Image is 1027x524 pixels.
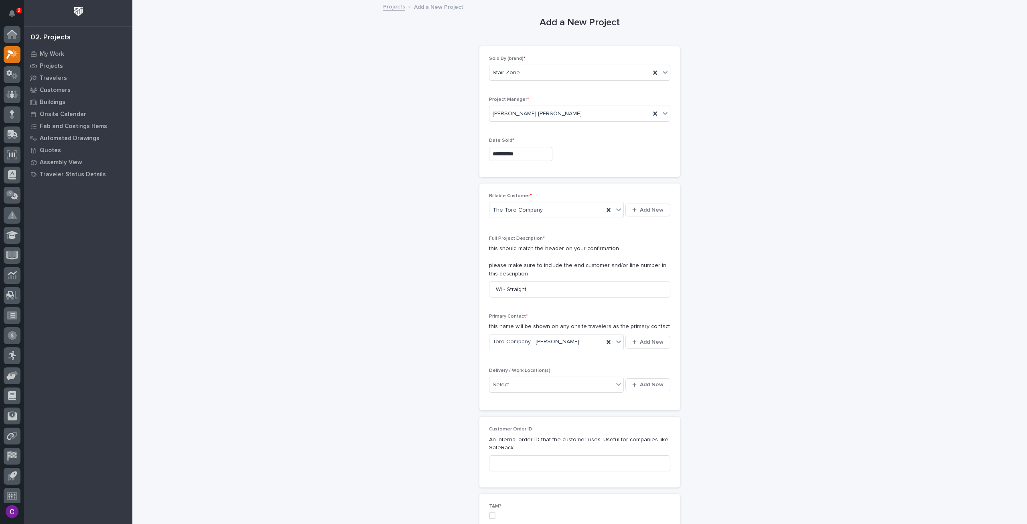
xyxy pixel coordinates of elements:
div: Notifications2 [10,10,20,22]
div: Select... [493,381,513,389]
span: T&M? [489,504,501,509]
a: Traveler Status Details [24,168,132,180]
p: this name will be shown on any onsite travelers as the primary contact [489,322,670,331]
p: Customers [40,87,71,94]
div: 02. Projects [30,33,71,42]
span: The Toro Company [493,206,543,214]
a: Automated Drawings [24,132,132,144]
button: Add New [625,204,670,216]
img: Workspace Logo [71,4,86,19]
p: Onsite Calendar [40,111,86,118]
p: Quotes [40,147,61,154]
a: Quotes [24,144,132,156]
p: this should match the header on your confirmation please make sure to include the end customer an... [489,245,670,278]
span: Delivery / Work Location(s) [489,368,550,373]
span: Sold By (brand) [489,56,526,61]
button: Add New [625,336,670,349]
p: Assembly View [40,159,82,166]
p: Travelers [40,75,67,82]
p: Automated Drawings [40,135,99,142]
span: Toro Company - [PERSON_NAME] [493,338,579,346]
button: Notifications [4,5,20,22]
button: users-avatar [4,503,20,520]
a: Customers [24,84,132,96]
p: Add a New Project [414,2,463,11]
span: Project Manager [489,97,529,102]
a: Fab and Coatings Items [24,120,132,132]
span: Primary Contact [489,314,528,319]
span: Stair Zone [493,69,520,77]
button: Add New [625,378,670,391]
a: Projects [24,60,132,72]
p: Buildings [40,99,65,106]
span: [PERSON_NAME] [PERSON_NAME] [493,110,582,118]
span: Add New [640,206,664,214]
a: My Work [24,48,132,60]
p: 2 [18,8,20,13]
span: Date Sold [489,138,514,143]
span: Add New [640,381,664,388]
p: Fab and Coatings Items [40,123,107,130]
a: Onsite Calendar [24,108,132,120]
span: Customer Order ID [489,427,532,432]
span: Full Project Description [489,236,545,241]
h1: Add a New Project [479,17,680,29]
p: An internal order ID that the customer uses. Useful for companies like SafeRack. [489,436,670,453]
a: Travelers [24,72,132,84]
span: Billable Customer [489,194,532,198]
p: Traveler Status Details [40,171,106,178]
span: Add New [640,338,664,346]
a: Buildings [24,96,132,108]
a: Projects [383,2,405,11]
a: Assembly View [24,156,132,168]
p: Projects [40,63,63,70]
p: My Work [40,51,64,58]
